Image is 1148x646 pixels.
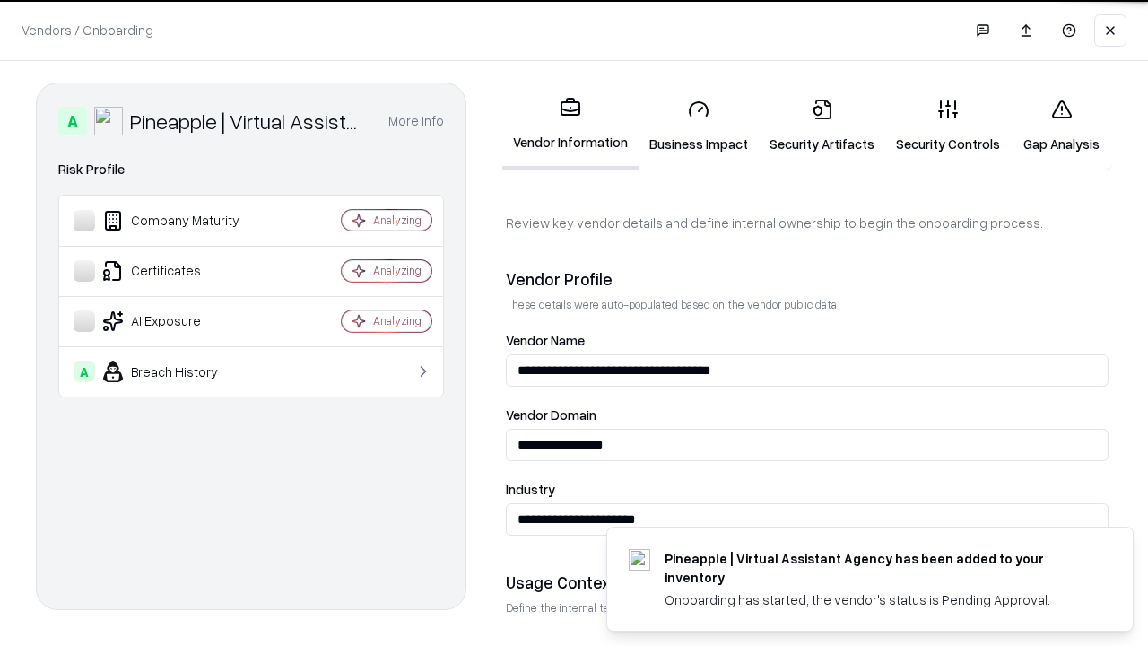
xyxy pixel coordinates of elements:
[506,214,1109,232] p: Review key vendor details and define internal ownership to begin the onboarding process.
[665,549,1090,587] div: Pineapple | Virtual Assistant Agency has been added to your inventory
[58,159,444,180] div: Risk Profile
[885,84,1011,168] a: Security Controls
[506,408,1109,422] label: Vendor Domain
[74,260,288,282] div: Certificates
[759,84,885,168] a: Security Artifacts
[502,83,639,170] a: Vendor Information
[506,297,1109,312] p: These details were auto-populated based on the vendor public data
[665,590,1090,609] div: Onboarding has started, the vendor's status is Pending Approval.
[506,572,1109,593] div: Usage Context
[506,600,1109,615] p: Define the internal team and reason for using this vendor. This helps assess business relevance a...
[130,107,367,135] div: Pineapple | Virtual Assistant Agency
[74,361,95,382] div: A
[639,84,759,168] a: Business Impact
[74,310,288,332] div: AI Exposure
[373,213,422,228] div: Analyzing
[506,483,1109,496] label: Industry
[74,361,288,382] div: Breach History
[74,210,288,231] div: Company Maturity
[506,334,1109,347] label: Vendor Name
[94,107,123,135] img: Pineapple | Virtual Assistant Agency
[506,268,1109,290] div: Vendor Profile
[22,21,153,39] p: Vendors / Onboarding
[629,549,650,571] img: trypineapple.com
[373,263,422,278] div: Analyzing
[1011,84,1112,168] a: Gap Analysis
[388,105,444,137] button: More info
[58,107,87,135] div: A
[373,313,422,328] div: Analyzing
